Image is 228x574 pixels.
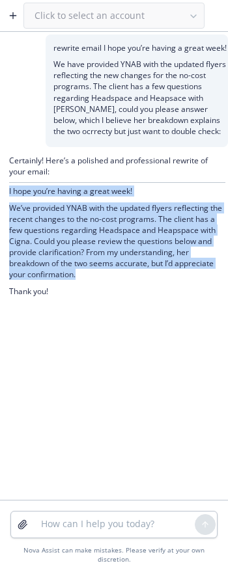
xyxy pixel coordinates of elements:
[9,202,225,280] p: We’ve provided YNAB with the updated flyers reflecting the recent changes to the no-cost programs...
[3,5,23,26] button: Create a new chat
[9,286,225,297] p: Thank you!
[9,185,225,197] p: I hope you’re having a great week!
[53,42,228,53] p: rewrite email I hope you’re having a great week!
[9,155,225,177] p: Certainly! Here’s a polished and professional rewrite of your email:
[10,546,218,564] div: Nova Assist can make mistakes. Please verify at your own discretion.
[53,59,228,137] p: We have provided YNAB with the updated flyers reflecting the new changes for the no-cost programs...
